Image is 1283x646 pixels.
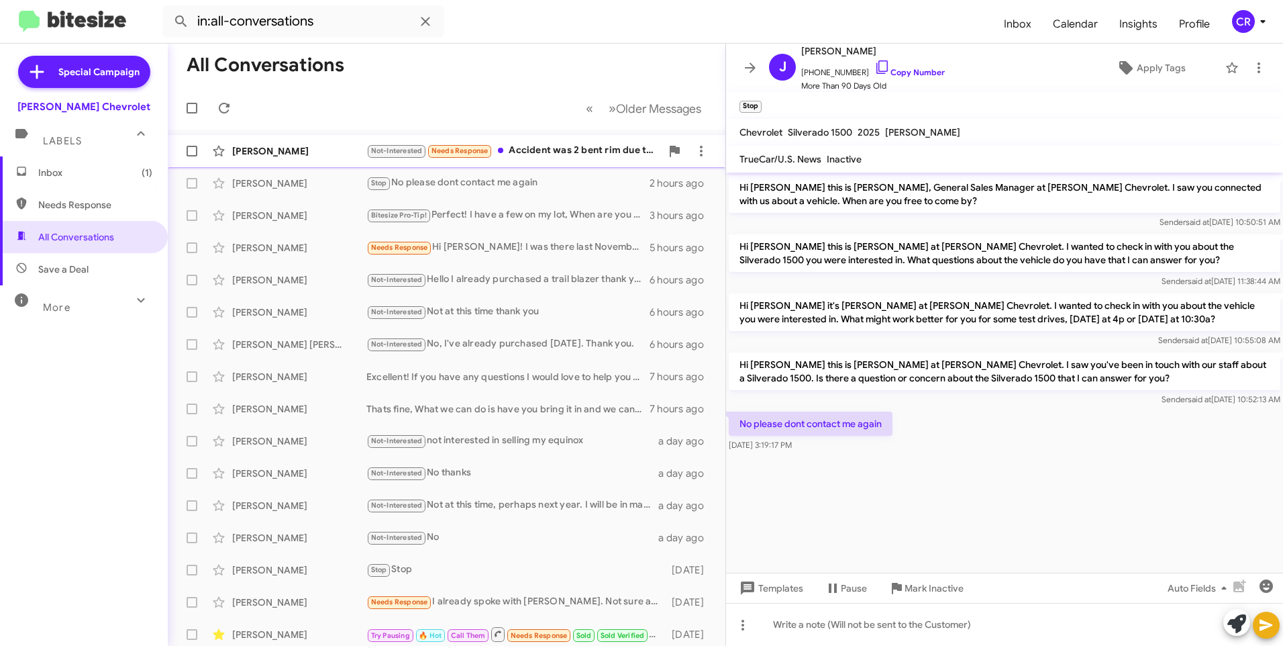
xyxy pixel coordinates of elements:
p: Hi [PERSON_NAME] this is [PERSON_NAME] at [PERSON_NAME] Chevrolet. I wanted to check in with you ... [729,234,1280,272]
span: Sold [576,631,592,640]
span: TrueCar/U.S. News [739,153,821,165]
span: Not-Interested [371,533,423,542]
span: Inactive [827,153,862,165]
span: J [779,56,786,78]
a: Special Campaign [18,56,150,88]
span: Save a Deal [38,263,89,276]
button: Templates [726,576,814,600]
button: Auto Fields [1157,576,1243,600]
div: 5 hours ago [650,241,715,255]
span: Sender [DATE] 10:52:13 AM [1162,394,1280,404]
div: not interested in selling my equinox [366,433,658,449]
span: Older Messages [616,101,701,116]
span: « [586,100,593,117]
span: Try Pausing [371,631,410,640]
div: 6 hours ago [650,338,715,351]
div: [PERSON_NAME] [232,467,366,480]
div: 7 hours ago [650,370,715,383]
span: Needs Response [431,146,489,155]
div: Sorry to bother you, but the volume button in this truck is not working. What should I do? [366,626,666,643]
span: Needs Response [371,598,428,606]
span: All Conversations [38,230,114,244]
div: [DATE] [666,563,715,577]
div: Accident was 2 bent rim due to pothole [366,143,661,158]
span: Labels [43,135,82,147]
div: [PERSON_NAME] [232,628,366,641]
div: Stop [366,562,666,578]
div: [PERSON_NAME] [232,306,366,319]
div: Hello I already purchased a trail blazer thank you for keeping in touch [366,272,650,287]
span: [DATE] 3:19:17 PM [729,440,792,450]
span: Pause [841,576,867,600]
button: Next [601,95,709,122]
span: Chevrolet [739,126,782,138]
div: No please dont contact me again [366,175,650,191]
span: said at [1184,335,1208,345]
span: Auto Fields [1168,576,1232,600]
a: Inbox [993,5,1042,44]
div: No thanks [366,465,658,481]
a: Copy Number [874,67,945,77]
div: [PERSON_NAME] [232,531,366,545]
span: Needs Response [371,243,428,252]
span: Call Them [451,631,486,640]
p: Hi [PERSON_NAME] it's [PERSON_NAME] at [PERSON_NAME] Chevrolet. I wanted to check in with you abo... [729,293,1280,331]
span: said at [1186,217,1209,227]
span: Mark Inactive [905,576,964,600]
a: Calendar [1042,5,1109,44]
div: 7 hours ago [650,402,715,416]
button: CR [1221,10,1268,33]
span: Silverado 1500 [788,126,852,138]
span: Not-Interested [371,501,423,510]
span: Not-Interested [371,308,423,316]
span: Sender [DATE] 10:50:51 AM [1160,217,1280,227]
div: [PERSON_NAME] [PERSON_NAME] [232,338,366,351]
div: 6 hours ago [650,273,715,287]
div: [PERSON_NAME] [232,596,366,609]
span: Sender [DATE] 11:38:44 AM [1162,276,1280,286]
div: Perfect! I have a few on my lot, When are you able to come and test drive some. I would just need... [366,207,650,223]
span: Inbox [38,166,152,179]
div: a day ago [658,467,715,480]
span: 2025 [858,126,880,138]
div: [PERSON_NAME] [232,241,366,255]
span: said at [1188,394,1211,404]
div: No, I've already purchased [DATE]. Thank you. [366,336,650,352]
span: Not-Interested [371,146,423,155]
div: a day ago [658,499,715,512]
h1: All Conversations [187,54,344,76]
div: [PERSON_NAME] [232,499,366,512]
span: Needs Response [511,631,568,640]
div: Thats fine, What we can do is have you bring it in and we can appraise it for you. While you are ... [366,402,650,416]
div: [PERSON_NAME] [232,177,366,190]
span: » [609,100,616,117]
div: [PERSON_NAME] [232,209,366,222]
small: Stop [739,101,762,113]
span: More [43,302,70,314]
span: Not-Interested [371,436,423,445]
button: Previous [578,95,601,122]
span: 🔥 Hot [419,631,442,640]
span: Needs Response [38,198,152,212]
span: Not-Interested [371,340,423,349]
span: Stop [371,179,387,187]
div: [PERSON_NAME] Chevrolet [17,100,150,113]
div: Hi [PERSON_NAME]! I was there last November. Your staff didnt want to deal with me and get me the... [366,240,650,255]
div: [PERSON_NAME] [232,563,366,577]
span: (1) [142,166,152,179]
div: 3 hours ago [650,209,715,222]
div: Not at this time thank you [366,304,650,320]
div: CR [1232,10,1255,33]
div: [PERSON_NAME] [232,370,366,383]
p: No please dont contact me again [729,412,892,436]
span: Apply Tags [1137,56,1186,80]
div: I already spoke with [PERSON_NAME]. Not sure about what the inquiry was, but I am interested in s... [366,594,666,610]
div: No [366,530,658,545]
p: Hi [PERSON_NAME] this is [PERSON_NAME] at [PERSON_NAME] Chevrolet. I saw you've been in touch wit... [729,353,1280,390]
div: [PERSON_NAME] [232,402,366,416]
span: Sold Verified [601,631,645,640]
span: Not-Interested [371,275,423,284]
span: Sender [DATE] 10:55:08 AM [1158,335,1280,345]
button: Apply Tags [1082,56,1219,80]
